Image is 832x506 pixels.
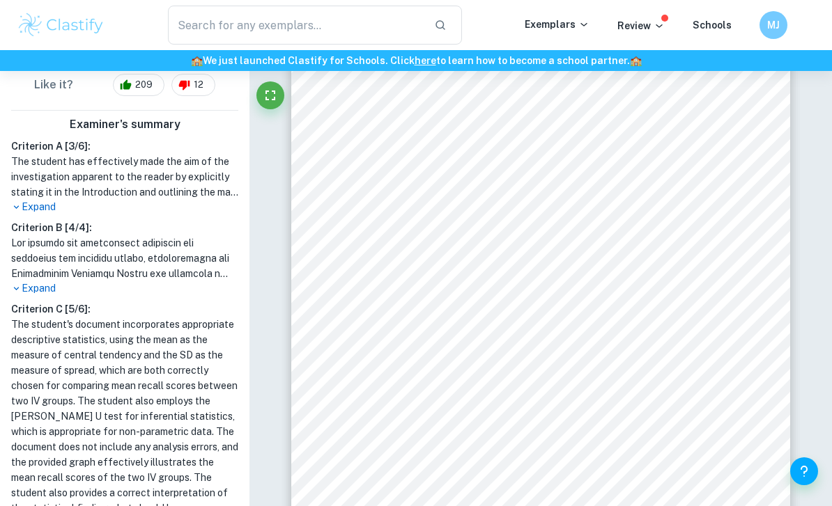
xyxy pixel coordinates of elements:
span: condition of no context, participants heard the passage twice while the context before saw an [351,112,724,122]
button: MJ [760,11,787,39]
div: 209 [113,74,164,96]
h6: Criterion C [ 5 / 6 ]: [11,301,238,317]
a: here [415,55,436,66]
span: exams, tests, and essays, as well as the learning of new materials involve the activation of [351,435,711,445]
span: Our aim was to investigate whether prerequisite knowledge affects the activation of schema [351,320,720,330]
span: presentation of appropriate context had positively affected one9s recall. Therefore, there was a [351,158,728,168]
span: schema. The findings can be applied to students and teachers to understand better how to [351,459,708,468]
h1: Lor ipsumdo sit ametconsect adipiscin eli seddoeius tem incididu utlabo, etdoloremagna ali Enimad... [11,235,238,281]
a: Schools [693,19,732,31]
span: significant difference in the context before and no context groups ([PERSON_NAME] & [PERSON_NAME], [351,181,784,191]
h6: We just launched Clastify for Schools. Click to learn how to become a school partner. [3,53,829,68]
span: many ideas could have overlapped with those in the passage ([PERSON_NAME] & [PERSON_NAME], 1972, pp. [351,251,803,260]
span: important and relevant to be tested on our opportunity sample because it can give a more [351,366,708,376]
span: understand new information. Specifically, high school students often encounter tasks such as [351,412,723,422]
span: and, therefore, the recall and interpretation of new and unfamiliar information. This theory is [351,343,724,353]
span: 209 [128,78,160,92]
span: 🏫 [630,55,642,66]
input: Search for any exemplars... [168,6,422,45]
span: 1972, pp. 717 - 726). The assumption for such an effect was that providing relevant [351,205,686,214]
span: appropriate image before listening to the passage one time. The findings were that the [351,135,695,145]
span: extensive insight into how prerequisite knowledge can affect one9s ability to remember and [351,389,717,399]
p: Expand [11,200,238,214]
h6: MJ [766,17,782,33]
img: Clastify logo [17,11,105,39]
button: Help and Feedback [790,457,818,485]
span: 🏫 [191,55,203,66]
h6: Examiner's summary [6,116,244,133]
span: 12 [186,78,211,92]
span: approach such activities more efficiently. Considering the international nature of students, [351,482,712,491]
h6: Criterion A [ 3 / 6 ]: [11,139,238,154]
h6: Like it? [34,77,73,93]
h6: Criterion B [ 4 / 4 ]: [11,220,238,235]
span: 717 - 726). The findings supported the schema theory. [351,274,569,283]
button: Fullscreen [256,81,284,109]
span: of 5 conditions (no context, context before, context after, partial context, no context). In the [351,89,718,99]
p: Review [617,18,665,33]
span: information beforehand allowed participants to generate ideas based on previous experience; [351,228,723,237]
p: Expand [11,281,238,296]
h1: The student has effectively made the aim of the investigation apparent to the reader by explicitl... [11,154,238,200]
div: 12 [171,74,215,96]
p: Exemplars [525,17,590,32]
